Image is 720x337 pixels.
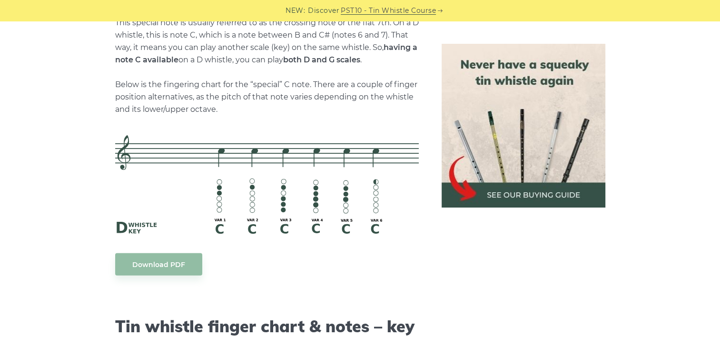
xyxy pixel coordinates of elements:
[283,55,360,64] strong: both D and G scales
[115,135,419,234] img: C natural fingering on D whistle
[341,5,436,16] a: PST10 - Tin Whistle Course
[308,5,339,16] span: Discover
[286,5,305,16] span: NEW:
[442,44,605,208] img: tin whistle buying guide
[115,253,202,276] a: Download PDF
